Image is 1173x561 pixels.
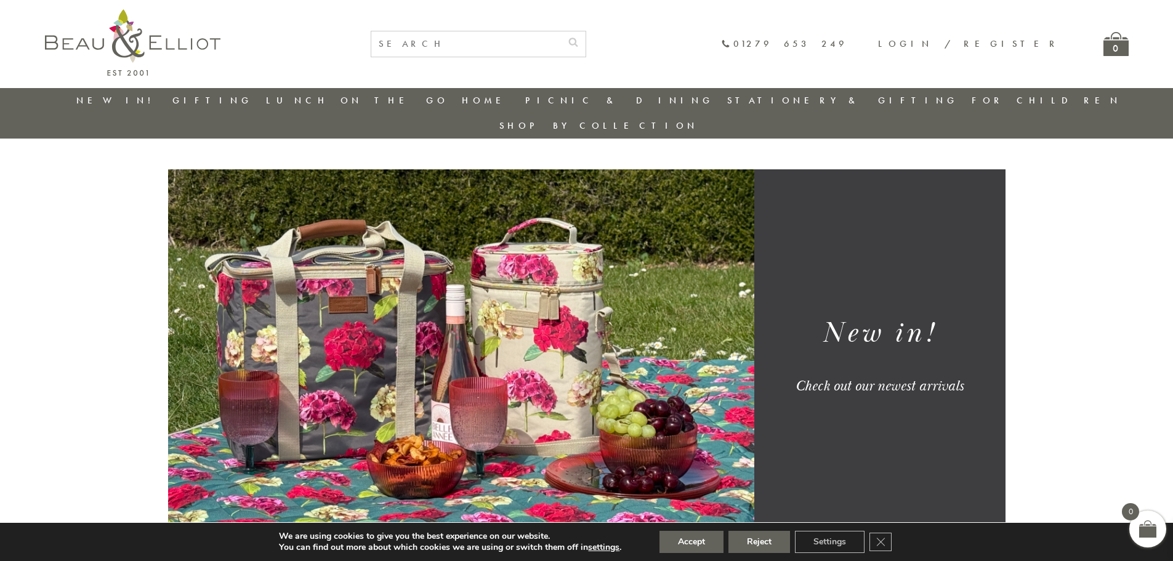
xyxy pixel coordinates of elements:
button: settings [588,542,619,553]
a: Shop by collection [499,119,698,132]
a: Stationery & Gifting [727,94,958,107]
p: We are using cookies to give you the best experience on our website. [279,531,621,542]
a: Gifting [172,94,252,107]
button: Accept [659,531,724,553]
span: 0 [1122,503,1139,520]
a: 0 [1103,32,1129,56]
a: Picnic & Dining [525,94,714,107]
div: Check out our newest arrivals [769,377,990,395]
input: SEARCH [371,31,561,57]
a: Lunch On The Go [266,94,448,107]
a: For Children [972,94,1121,107]
a: New in! [76,94,159,107]
img: Sarah Kelleher designer insulated picnic sets [168,169,754,539]
a: Home [462,94,511,107]
img: logo [45,9,220,76]
button: Close GDPR Cookie Banner [869,533,892,551]
button: Reject [728,531,790,553]
a: Login / Register [878,38,1060,50]
h1: New in! [769,315,990,352]
button: Settings [795,531,865,553]
p: You can find out more about which cookies we are using or switch them off in . [279,542,621,553]
a: 01279 653 249 [721,39,847,49]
